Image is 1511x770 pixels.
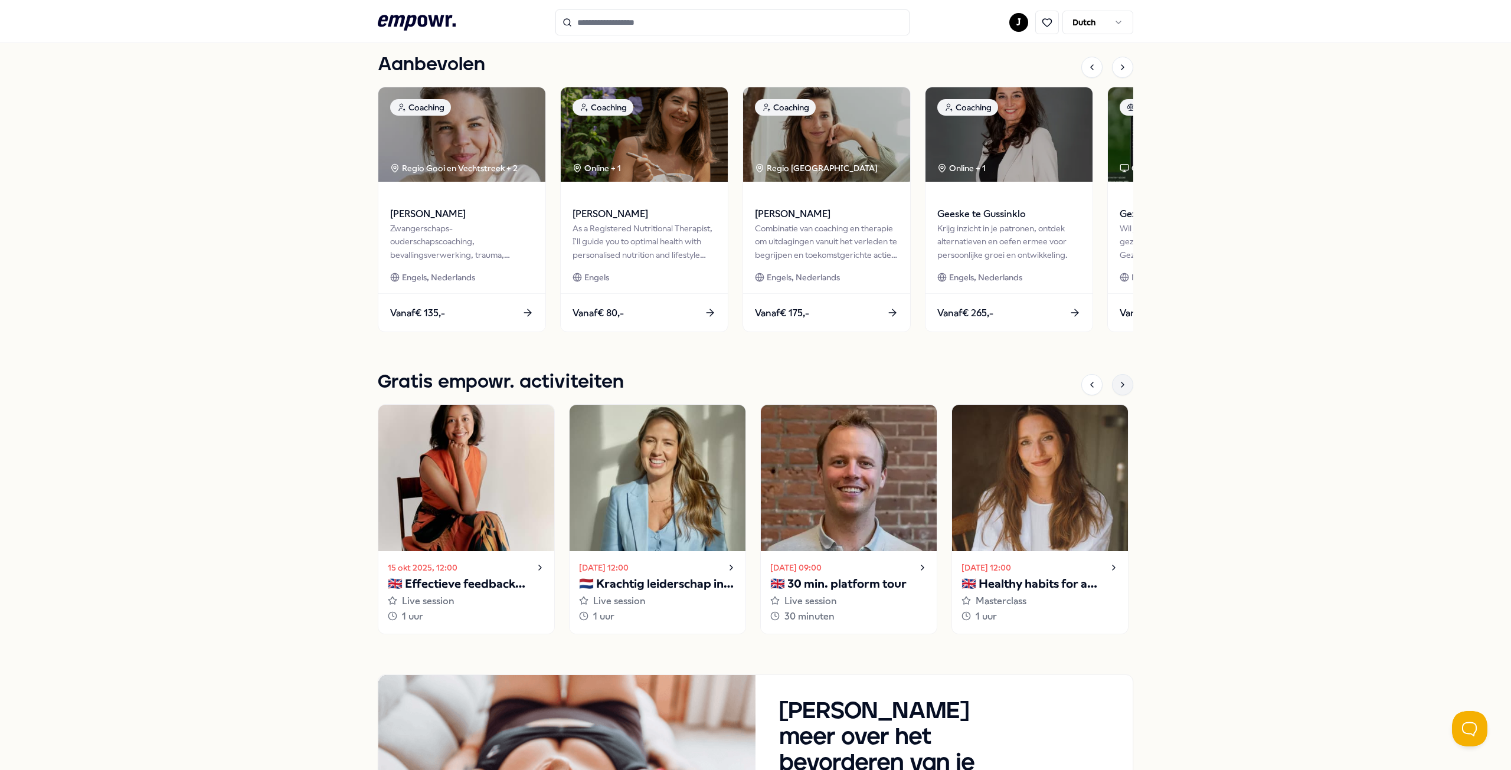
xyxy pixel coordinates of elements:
[388,594,545,609] div: Live session
[579,594,736,609] div: Live session
[743,87,910,182] img: package image
[1120,162,1156,175] div: Online
[951,404,1129,634] a: [DATE] 12:00🇬🇧 Healthy habits for a stress-free start to the yearMasterclass1 uur
[1120,222,1263,261] div: Wil je weten hoe het écht met je gezondheid gaat? De Gezondheidscheck meet 18 biomarkers voor een...
[952,405,1128,551] img: activity image
[570,405,745,551] img: activity image
[555,9,910,35] input: Search for products, categories or subcategories
[390,162,518,175] div: Regio Gooi en Vechtstreek + 2
[767,271,840,284] span: Engels, Nederlands
[1131,271,1176,284] span: Nederlands
[561,87,728,182] img: package image
[755,162,879,175] div: Regio [GEOGRAPHIC_DATA]
[755,99,816,116] div: Coaching
[1107,87,1275,332] a: package imageVoeding & LevensstijlOnlineGezondheidscheck CompleetWil je weten hoe het écht met je...
[390,207,534,222] span: [PERSON_NAME]
[378,404,555,634] a: 15 okt 2025, 12:00🇬🇧 Effectieve feedback geven en ontvangenLive session1 uur
[925,87,1093,332] a: package imageCoachingOnline + 1Geeske te GussinkloKrijg inzicht in je patronen, ontdek alternatie...
[378,368,624,397] h1: Gratis empowr. activiteiten
[961,575,1118,594] p: 🇬🇧 Healthy habits for a stress-free start to the year
[937,99,998,116] div: Coaching
[402,271,475,284] span: Engels, Nederlands
[1452,711,1487,746] iframe: Help Scout Beacon - Open
[755,306,809,321] span: Vanaf € 175,-
[755,222,898,261] div: Combinatie van coaching en therapie om uitdagingen vanuit het verleden te begrijpen en toekomstge...
[755,207,898,222] span: [PERSON_NAME]
[949,271,1022,284] span: Engels, Nederlands
[937,222,1081,261] div: Krijg inzicht in je patronen, ontdek alternatieven en oefen ermee voor persoonlijke groei en ontw...
[388,575,545,594] p: 🇬🇧 Effectieve feedback geven en ontvangen
[1120,99,1226,116] div: Voeding & Levensstijl
[937,306,993,321] span: Vanaf € 265,-
[961,594,1118,609] div: Masterclass
[390,222,534,261] div: Zwangerschaps- ouderschapscoaching, bevallingsverwerking, trauma, (prik)angst & stresscoaching.
[560,87,728,332] a: package imageCoachingOnline + 1[PERSON_NAME]As a Registered Nutritional Therapist, I'll guide you...
[390,99,451,116] div: Coaching
[378,50,485,80] h1: Aanbevolen
[573,222,716,261] div: As a Registered Nutritional Therapist, I'll guide you to optimal health with personalised nutriti...
[770,575,927,594] p: 🇬🇧 30 min. platform tour
[760,404,937,634] a: [DATE] 09:00🇬🇧 30 min. platform tourLive session30 minuten
[378,405,554,551] img: activity image
[573,207,716,222] span: [PERSON_NAME]
[569,404,746,634] a: [DATE] 12:00🇳🇱 Krachtig leiderschap in uitdagende situatiesLive session1 uur
[761,405,937,551] img: activity image
[388,609,545,624] div: 1 uur
[1108,87,1275,182] img: package image
[584,271,609,284] span: Engels
[390,306,445,321] span: Vanaf € 135,-
[937,207,1081,222] span: Geeske te Gussinklo
[573,306,624,321] span: Vanaf € 80,-
[573,162,621,175] div: Online + 1
[961,609,1118,624] div: 1 uur
[937,162,986,175] div: Online + 1
[378,87,546,332] a: package imageCoachingRegio Gooi en Vechtstreek + 2[PERSON_NAME]Zwangerschaps- ouderschapscoaching...
[579,575,736,594] p: 🇳🇱 Krachtig leiderschap in uitdagende situaties
[770,594,927,609] div: Live session
[579,609,736,624] div: 1 uur
[961,561,1011,574] time: [DATE] 12:00
[1120,207,1263,222] span: Gezondheidscheck Compleet
[388,561,457,574] time: 15 okt 2025, 12:00
[925,87,1093,182] img: package image
[573,99,633,116] div: Coaching
[579,561,629,574] time: [DATE] 12:00
[770,609,927,624] div: 30 minuten
[770,561,822,574] time: [DATE] 09:00
[1009,13,1028,32] button: J
[1120,306,1175,321] span: Vanaf € 170,-
[378,87,545,182] img: package image
[743,87,911,332] a: package imageCoachingRegio [GEOGRAPHIC_DATA] [PERSON_NAME]Combinatie van coaching en therapie om ...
